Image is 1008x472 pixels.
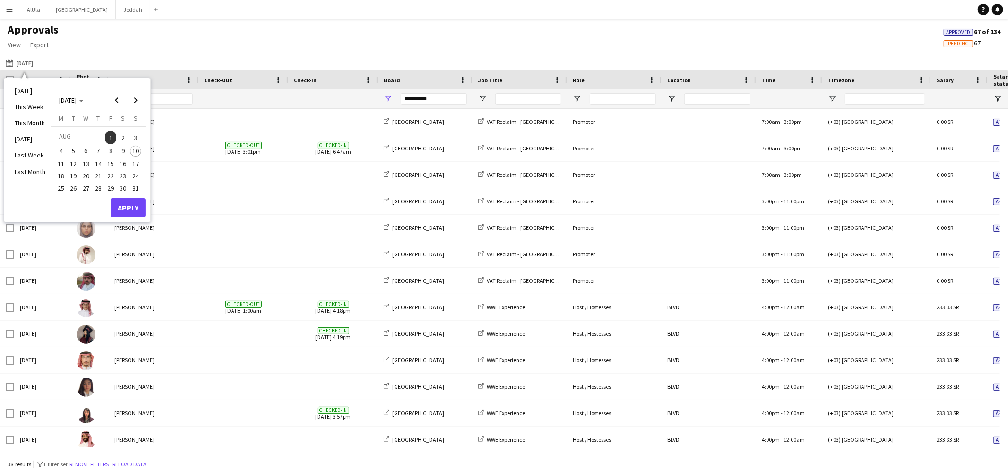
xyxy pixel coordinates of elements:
div: Promoter [567,268,662,294]
button: 09-08-2025 [117,145,129,157]
a: WWE Experience [478,357,525,364]
span: 31 [130,183,141,194]
span: 4:00pm [762,436,780,443]
div: (+03) [GEOGRAPHIC_DATA] [822,162,931,188]
div: [PERSON_NAME] [109,109,198,135]
span: 6 [80,146,92,157]
span: 3:00pm [762,224,780,231]
a: [GEOGRAPHIC_DATA] [384,277,444,284]
span: [DATE] 6:47am [294,135,372,161]
div: [PERSON_NAME] [109,400,198,426]
img: Abdulaziz Alotaibi [77,245,95,264]
span: Check-In [294,77,317,84]
div: [DATE] [14,427,71,453]
span: VAT Reclaim - [GEOGRAPHIC_DATA] [487,145,572,152]
span: 1 filter set [43,461,68,468]
input: Role Filter Input [590,93,656,105]
li: [DATE] [9,131,51,147]
span: Export [30,41,49,49]
button: [DATE] [4,57,35,69]
button: 01-08-2025 [104,130,117,145]
span: 17 [130,158,141,169]
span: - [781,118,783,125]
span: 11:00pm [784,277,804,284]
div: (+03) [GEOGRAPHIC_DATA] [822,347,931,373]
span: Salary [937,77,954,84]
span: 0.00 SR [937,251,953,258]
button: 15-08-2025 [104,157,117,170]
div: [PERSON_NAME] [109,374,198,400]
span: 3:00pm [762,251,780,258]
button: 29-08-2025 [104,182,117,194]
img: Muammar Alotaibi [77,272,95,291]
div: Promoter [567,241,662,267]
button: 21-08-2025 [92,170,104,182]
span: Photo [77,73,92,87]
button: 07-08-2025 [92,145,104,157]
span: Board [384,77,400,84]
button: 02-08-2025 [117,130,129,145]
button: 03-08-2025 [129,130,142,145]
span: 8 [105,146,116,157]
span: 7:00am [762,171,780,178]
span: 7:00am [762,118,780,125]
span: 15 [105,158,116,169]
span: 12:00am [784,304,805,311]
span: 0.00 SR [937,171,953,178]
button: 06-08-2025 [80,145,92,157]
span: 233.33 SR [937,436,959,443]
a: [GEOGRAPHIC_DATA] [384,224,444,231]
div: Promoter [567,109,662,135]
div: [DATE] [14,268,71,294]
button: 08-08-2025 [104,145,117,157]
span: [GEOGRAPHIC_DATA] [392,357,444,364]
div: [PERSON_NAME] [109,427,198,453]
div: [PERSON_NAME] [109,135,198,161]
button: 10-08-2025 [129,145,142,157]
div: BLVD [662,347,756,373]
span: 5 [68,146,79,157]
a: [GEOGRAPHIC_DATA] [384,118,444,125]
a: VAT Reclaim - [GEOGRAPHIC_DATA] [478,171,572,178]
span: 67 of 134 [944,27,1000,36]
div: Promoter [567,135,662,161]
div: [PERSON_NAME] [109,215,198,241]
div: Promoter [567,188,662,214]
li: Last Month [9,164,51,180]
span: 22 [105,170,116,182]
div: Host / Hostesses [567,321,662,347]
span: - [781,436,783,443]
span: 4:00pm [762,357,780,364]
span: T [96,114,100,122]
button: 30-08-2025 [117,182,129,194]
span: F [109,114,112,122]
span: View [8,41,21,49]
span: 3:00pm [784,145,802,152]
button: 25-08-2025 [55,182,67,194]
span: 12:00am [784,330,805,337]
span: [GEOGRAPHIC_DATA] [392,410,444,417]
div: [PERSON_NAME] [109,347,198,373]
button: 20-08-2025 [80,170,92,182]
span: 4:00pm [762,304,780,311]
button: 22-08-2025 [104,170,117,182]
span: WWE Experience [487,436,525,443]
button: 24-08-2025 [129,170,142,182]
img: Yasser Albugmi [77,431,95,450]
span: Job Title [478,77,502,84]
img: Amna Alotaibi [77,404,95,423]
button: 31-08-2025 [129,182,142,194]
div: (+03) [GEOGRAPHIC_DATA] [822,215,931,241]
span: 11:00pm [784,198,804,205]
span: 0.00 SR [937,198,953,205]
span: 27 [80,183,92,194]
span: [GEOGRAPHIC_DATA] [392,145,444,152]
div: [PERSON_NAME] [109,241,198,267]
span: 4 [55,146,67,157]
div: (+03) [GEOGRAPHIC_DATA] [822,241,931,267]
button: 05-08-2025 [67,145,79,157]
span: Checked-in [318,142,349,149]
span: 11 [55,158,67,169]
div: [DATE] [14,400,71,426]
button: 04-08-2025 [55,145,67,157]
